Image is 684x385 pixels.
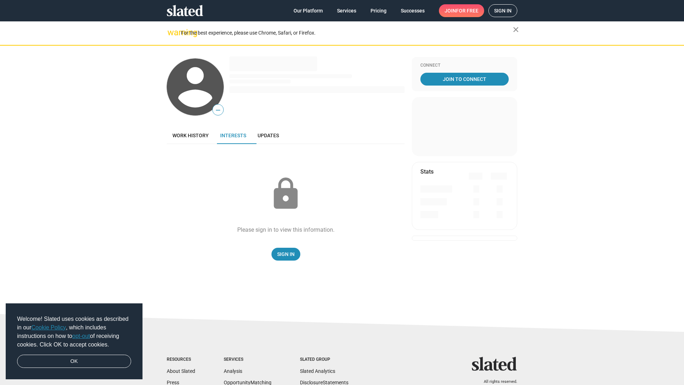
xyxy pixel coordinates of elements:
mat-icon: lock [268,176,304,212]
mat-icon: close [512,25,520,34]
a: opt-out [72,333,90,339]
div: Connect [420,63,509,68]
a: Successes [395,4,430,17]
div: cookieconsent [6,303,142,380]
a: Interests [214,127,252,144]
span: Interests [220,133,246,138]
span: Work history [172,133,209,138]
span: Welcome! Slated uses cookies as described in our , which includes instructions on how to of recei... [17,315,131,349]
span: Services [337,4,356,17]
a: Pricing [365,4,392,17]
div: Slated Group [300,357,348,363]
mat-card-title: Stats [420,168,434,175]
a: Our Platform [288,4,328,17]
span: Pricing [370,4,387,17]
div: Services [224,357,271,363]
span: Join To Connect [422,73,507,86]
a: Joinfor free [439,4,484,17]
div: For the best experience, please use Chrome, Safari, or Firefox. [181,28,513,38]
div: Resources [167,357,195,363]
a: Sign in [488,4,517,17]
span: for free [456,4,478,17]
a: Sign In [271,248,300,261]
div: Please sign in to view this information. [237,226,335,233]
a: Work history [167,127,214,144]
a: About Slated [167,368,195,374]
a: Updates [252,127,285,144]
span: Our Platform [294,4,323,17]
a: Services [331,4,362,17]
a: Cookie Policy [31,324,66,330]
a: Analysis [224,368,242,374]
a: Join To Connect [420,73,509,86]
span: Successes [401,4,425,17]
mat-icon: warning [167,28,176,37]
a: Slated Analytics [300,368,335,374]
span: Sign In [277,248,295,261]
a: dismiss cookie message [17,355,131,368]
span: — [213,106,223,115]
span: Join [445,4,478,17]
span: Sign in [494,5,512,17]
span: Updates [258,133,279,138]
